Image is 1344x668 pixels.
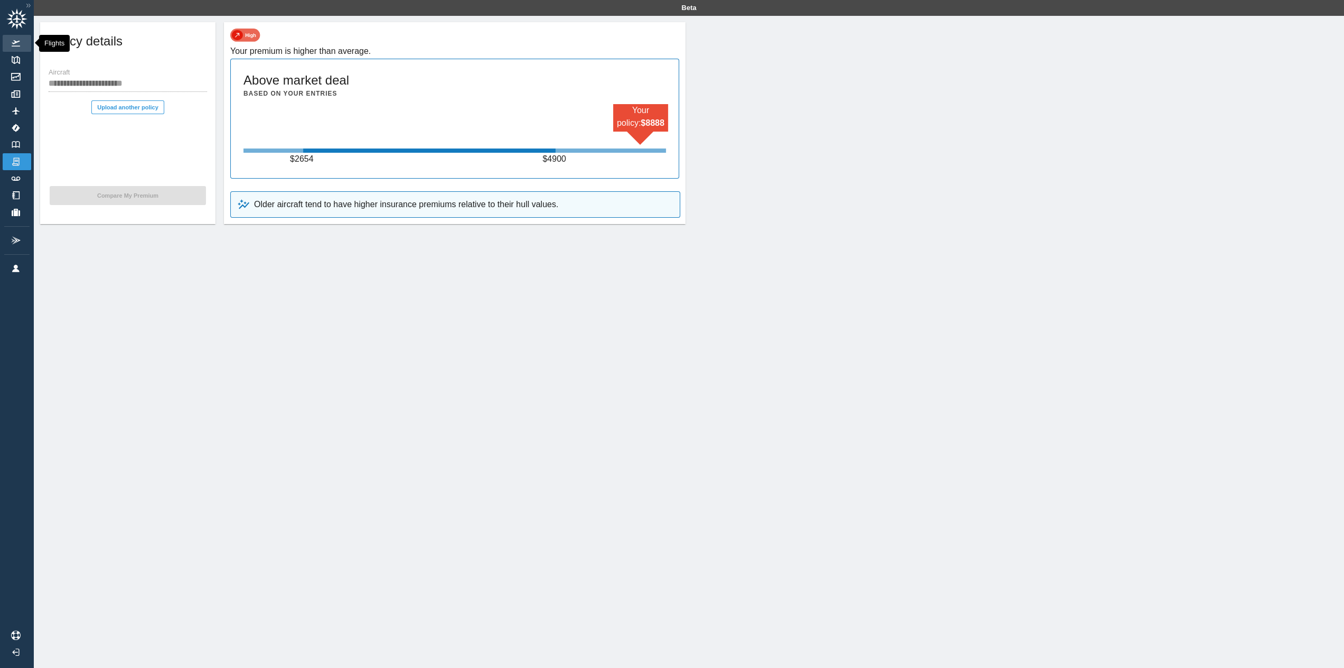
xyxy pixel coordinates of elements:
[230,44,679,59] h6: Your premium is higher than average.
[542,153,569,165] p: $ 4900
[237,198,250,211] img: uptrend-and-star-798e9c881b4915e3b082.svg
[49,33,123,50] h5: Policy details
[243,89,337,99] h6: Based on your entries
[40,22,215,64] div: Policy details
[91,100,164,114] button: Upload another policy
[290,153,316,165] p: $ 2654
[641,118,664,127] b: $ 8888
[613,104,668,129] p: Your policy:
[254,198,558,211] p: Older aircraft tend to have higher insurance premiums relative to their hull values.
[243,72,349,89] h5: Above market deal
[230,29,260,42] img: high-policy-chip-4dcd5ea648c96a6df0b3.svg
[49,68,70,78] label: Aircraft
